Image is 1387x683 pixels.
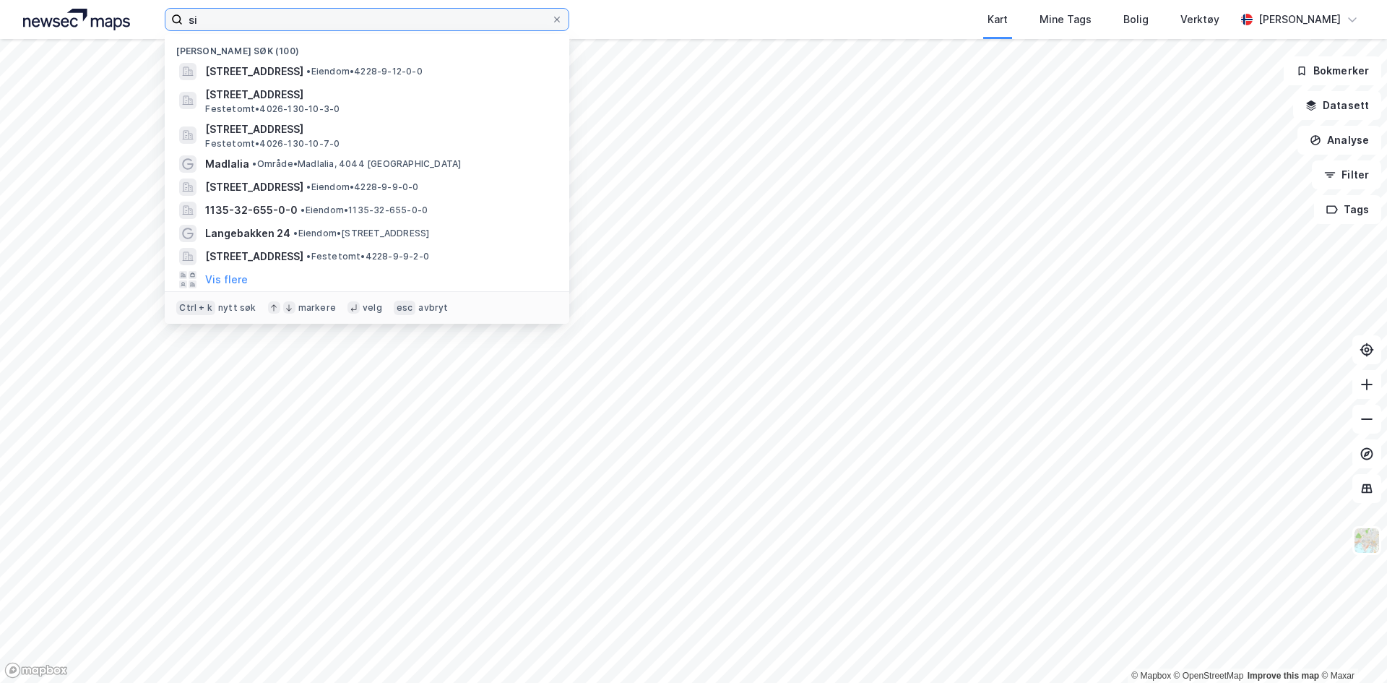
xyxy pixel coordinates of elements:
[306,181,418,193] span: Eiendom • 4228-9-9-0-0
[176,301,215,315] div: Ctrl + k
[306,181,311,192] span: •
[4,662,68,679] a: Mapbox homepage
[306,66,311,77] span: •
[306,66,422,77] span: Eiendom • 4228-9-12-0-0
[205,202,298,219] span: 1135-32-655-0-0
[301,205,305,215] span: •
[218,302,256,314] div: nytt søk
[1123,11,1149,28] div: Bolig
[306,251,311,262] span: •
[394,301,416,315] div: esc
[1040,11,1092,28] div: Mine Tags
[205,271,248,288] button: Vis flere
[205,225,290,242] span: Langebakken 24
[205,179,303,196] span: [STREET_ADDRESS]
[1293,91,1381,120] button: Datasett
[205,86,552,103] span: [STREET_ADDRESS]
[205,155,249,173] span: Madlalia
[988,11,1008,28] div: Kart
[252,158,256,169] span: •
[1312,160,1381,189] button: Filter
[183,9,551,30] input: Søk på adresse, matrikkel, gårdeiere, leietakere eller personer
[1248,671,1319,681] a: Improve this map
[1174,671,1244,681] a: OpenStreetMap
[1315,614,1387,683] iframe: Chat Widget
[205,138,340,150] span: Festetomt • 4026-130-10-7-0
[1315,614,1387,683] div: Kontrollprogram for chat
[293,228,429,239] span: Eiendom • [STREET_ADDRESS]
[1131,671,1171,681] a: Mapbox
[165,34,569,60] div: [PERSON_NAME] søk (100)
[301,205,428,216] span: Eiendom • 1135-32-655-0-0
[205,121,552,138] span: [STREET_ADDRESS]
[363,302,382,314] div: velg
[293,228,298,239] span: •
[23,9,130,30] img: logo.a4113a55bc3d86da70a041830d287a7e.svg
[298,302,336,314] div: markere
[1353,527,1380,554] img: Z
[205,248,303,265] span: [STREET_ADDRESS]
[1258,11,1341,28] div: [PERSON_NAME]
[1180,11,1219,28] div: Verktøy
[418,302,448,314] div: avbryt
[306,251,429,262] span: Festetomt • 4228-9-9-2-0
[1314,195,1381,224] button: Tags
[252,158,461,170] span: Område • Madlalia, 4044 [GEOGRAPHIC_DATA]
[205,63,303,80] span: [STREET_ADDRESS]
[205,103,340,115] span: Festetomt • 4026-130-10-3-0
[1284,56,1381,85] button: Bokmerker
[1297,126,1381,155] button: Analyse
